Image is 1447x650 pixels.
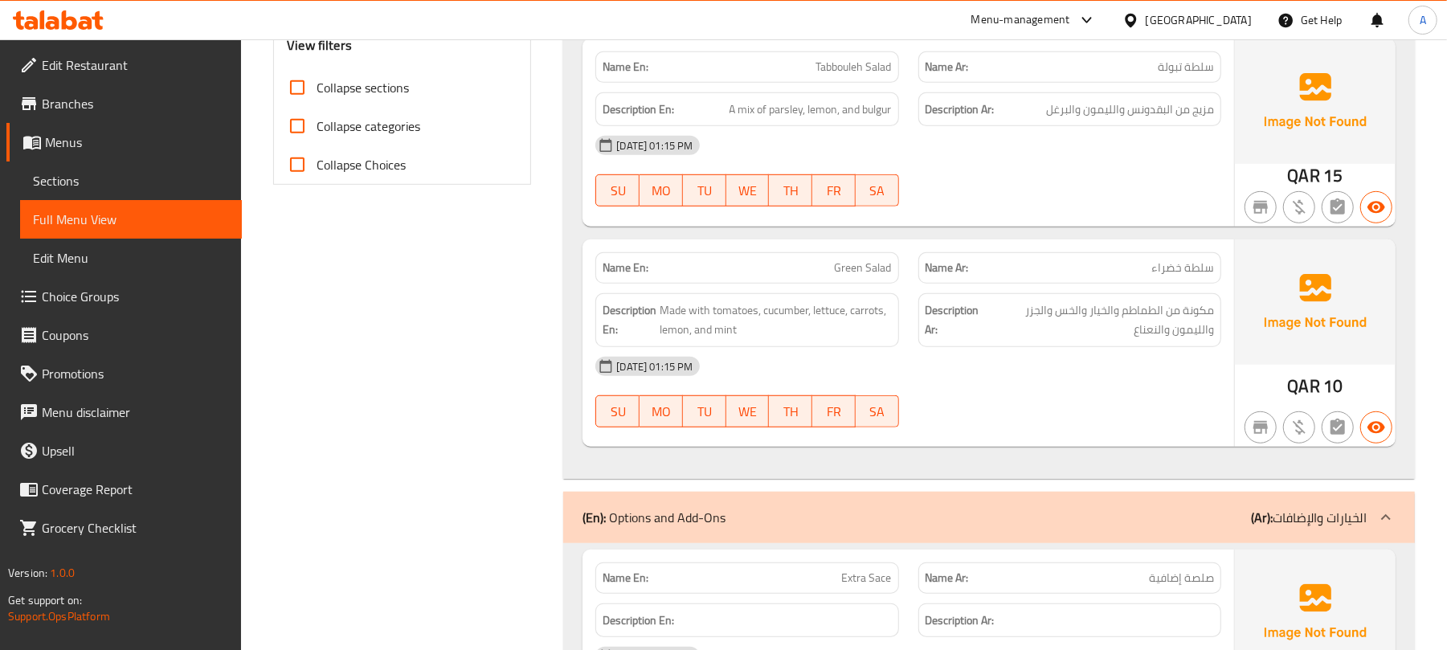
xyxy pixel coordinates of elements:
button: TU [683,174,726,206]
a: Branches [6,84,242,123]
strong: Name En: [603,260,648,276]
strong: Description En: [603,100,674,120]
span: Collapse Choices [317,155,406,174]
span: Version: [8,562,47,583]
span: A mix of parsley, lemon, and bulgur [730,100,892,120]
button: FR [812,395,856,427]
button: TH [769,174,812,206]
span: 10 [1323,370,1343,402]
span: Branches [42,94,229,113]
span: MO [646,179,676,202]
button: SA [856,395,899,427]
span: WE [733,179,763,202]
button: TH [769,395,812,427]
span: TU [689,179,720,202]
button: SU [595,395,640,427]
a: Edit Menu [20,239,242,277]
span: Green Salad [835,260,892,276]
p: الخيارات والإضافات [1251,508,1367,527]
button: Not has choices [1322,191,1354,223]
span: QAR [1288,160,1320,191]
span: FR [819,400,849,423]
button: WE [726,395,770,427]
a: Edit Restaurant [6,46,242,84]
span: Extra Sace [842,570,892,587]
span: 15 [1323,160,1343,191]
span: Edit Restaurant [42,55,229,75]
a: Coupons [6,316,242,354]
img: Ae5nvW7+0k+MAAAAAElFTkSuQmCC [1235,39,1396,164]
span: مزيج من البقدونس والليمون والبرغل [1046,100,1214,120]
div: Menu-management [971,10,1070,30]
span: SA [862,400,893,423]
strong: Description Ar: [926,100,995,120]
span: Menus [45,133,229,152]
a: Menus [6,123,242,161]
button: WE [726,174,770,206]
p: Options and Add-Ons [582,508,726,527]
a: Full Menu View [20,200,242,239]
span: سلطة خضراء [1151,260,1214,276]
a: Choice Groups [6,277,242,316]
button: Not has choices [1322,411,1354,444]
span: Choice Groups [42,287,229,306]
h3: View filters [287,36,352,55]
div: (En): Options and Add-Ons(Ar):الخيارات والإضافات [563,492,1415,543]
a: Sections [20,161,242,200]
span: QAR [1288,370,1320,402]
span: Collapse categories [317,117,420,136]
a: Upsell [6,431,242,470]
span: TU [689,400,720,423]
strong: Name Ar: [926,260,969,276]
a: Grocery Checklist [6,509,242,547]
span: Made with tomatoes, cucumber, lettuce, carrots, lemon, and mint [660,300,892,340]
span: سلطة تبولة [1158,59,1214,76]
strong: Description Ar: [926,611,995,631]
a: Support.OpsPlatform [8,606,110,627]
strong: Description En: [603,611,674,631]
span: Upsell [42,441,229,460]
span: Coverage Report [42,480,229,499]
span: [DATE] 01:15 PM [610,359,699,374]
span: FR [819,179,849,202]
div: [GEOGRAPHIC_DATA] [1146,11,1252,29]
b: (En): [582,505,606,529]
button: TU [683,395,726,427]
button: MO [640,174,683,206]
button: Available [1360,411,1392,444]
span: TH [775,400,806,423]
button: Purchased item [1283,191,1315,223]
strong: Description En: [603,300,656,340]
a: Coverage Report [6,470,242,509]
span: Menu disclaimer [42,403,229,422]
span: Full Menu View [33,210,229,229]
button: Available [1360,191,1392,223]
button: MO [640,395,683,427]
span: TH [775,179,806,202]
button: Not branch specific item [1245,191,1277,223]
span: [DATE] 01:15 PM [610,138,699,153]
span: مكونة من الطماطم والخيار والخس والجزر والليمون والنعناع [987,300,1214,340]
span: Tabbouleh Salad [816,59,892,76]
span: Sections [33,171,229,190]
span: Collapse sections [317,78,409,97]
button: Not branch specific item [1245,411,1277,444]
button: FR [812,174,856,206]
span: WE [733,400,763,423]
span: Get support on: [8,590,82,611]
span: Edit Menu [33,248,229,268]
span: صلصة إضافية [1149,570,1214,587]
a: Menu disclaimer [6,393,242,431]
strong: Name En: [603,59,648,76]
span: 1.0.0 [50,562,75,583]
button: SU [595,174,640,206]
button: Purchased item [1283,411,1315,444]
a: Promotions [6,354,242,393]
span: SA [862,179,893,202]
button: SA [856,174,899,206]
span: MO [646,400,676,423]
span: SU [603,179,633,202]
strong: Name Ar: [926,570,969,587]
strong: Name En: [603,570,648,587]
span: Grocery Checklist [42,518,229,538]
